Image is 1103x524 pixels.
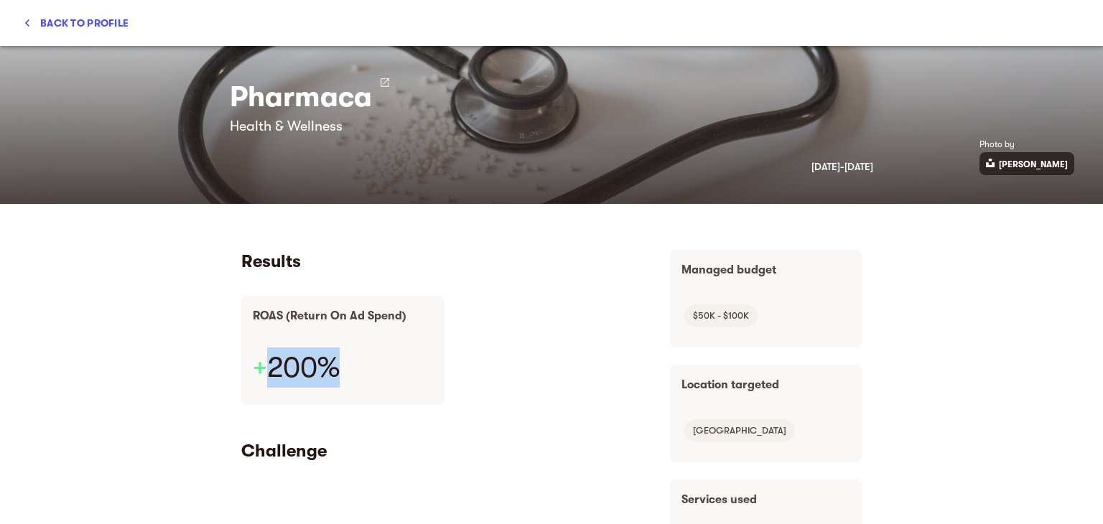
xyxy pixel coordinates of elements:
h3: Pharmaca [230,77,372,117]
p: Managed budget [681,261,850,279]
span: + [253,351,267,384]
h3: 200% [253,347,340,388]
p: Location targeted [681,376,850,393]
span: Photo by [979,139,1015,149]
a: [PERSON_NAME] [999,158,1068,169]
h6: [DATE] - [DATE] [230,158,873,175]
h5: Challenge [241,439,647,462]
button: Back to profile [17,10,134,36]
span: [GEOGRAPHIC_DATA] [684,422,795,439]
p: Services used [681,491,850,508]
h5: Results [241,250,647,273]
p: [PERSON_NAME] [999,160,1068,169]
span: Back to profile [23,14,129,32]
a: Pharmaca [230,77,873,117]
h6: Health & Wellness [230,117,873,136]
p: ROAS (Return On Ad Spend) [253,307,433,324]
span: $50K - $100K [684,307,758,324]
